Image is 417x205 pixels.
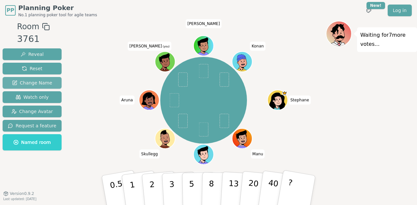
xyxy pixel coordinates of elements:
span: Click to change your name [251,149,265,159]
span: Version 0.9.2 [10,191,34,196]
span: Change Avatar [11,108,53,115]
span: Stephane is the host [282,91,287,96]
span: Click to change your name [250,42,265,51]
a: PPPlanning PokerNo.1 planning poker tool for agile teams [5,3,97,18]
button: Version0.9.2 [3,191,34,196]
p: Waiting for 7 more votes... [360,31,414,49]
span: No.1 planning poker tool for agile teams [18,12,97,18]
span: Click to change your name [186,172,222,181]
span: Last updated: [DATE] [3,197,36,201]
div: New! [367,2,385,9]
button: Reveal [3,48,62,60]
span: Click to change your name [289,96,310,105]
span: Click to change your name [128,42,171,51]
span: PP [7,6,14,14]
a: Log in [388,5,412,16]
span: Change Name [12,80,52,86]
button: Watch only [3,91,62,103]
button: New! [363,5,375,16]
span: Reveal [21,51,44,58]
div: 3761 [17,32,50,46]
button: Click to change your avatar [156,52,175,71]
button: Change Name [3,77,62,89]
span: Watch only [16,94,49,100]
span: Click to change your name [186,19,222,28]
span: Planning Poker [18,3,97,12]
span: Request a feature [8,122,56,129]
span: Click to change your name [120,96,135,105]
button: Reset [3,63,62,74]
button: Request a feature [3,120,62,132]
button: Named room [3,134,62,150]
button: Change Avatar [3,106,62,117]
span: Room [17,21,39,32]
span: Click to change your name [139,149,159,159]
span: (you) [162,45,170,48]
span: Named room [13,139,51,146]
span: Reset [22,65,42,72]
